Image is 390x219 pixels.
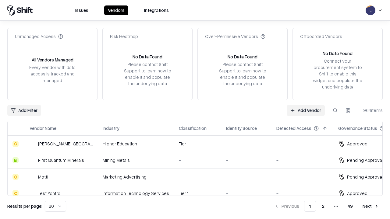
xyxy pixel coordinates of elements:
[30,125,56,131] div: Vendor Name
[122,61,173,87] div: Please contact Shift Support to learn how to enable it and populate the underlying data
[12,141,19,147] div: C
[317,201,329,212] button: 2
[140,5,172,15] button: Integrations
[179,157,216,163] div: -
[103,141,169,147] div: Higher Education
[38,141,93,147] div: [PERSON_NAME][GEOGRAPHIC_DATA]
[271,201,383,212] nav: pagination
[304,201,316,212] button: 1
[30,190,36,196] img: Test Yantra
[338,125,377,131] div: Governance Status
[103,174,169,180] div: Marketing Advertising
[72,5,92,15] button: Issues
[276,125,311,131] div: Detected Access
[226,141,267,147] div: -
[103,190,169,196] div: Information Technology Services
[7,203,42,209] p: Results per page:
[38,157,84,163] div: First Quantum Minerals
[217,61,268,87] div: Please contact Shift Support to learn how to enable it and populate the underlying data
[276,190,328,196] div: -
[347,157,383,163] div: Pending Approval
[110,33,138,40] div: Risk Heatmap
[133,54,162,60] div: No Data Found
[276,141,328,147] div: -
[12,190,19,196] div: C
[312,58,363,90] div: Connect your procurement system to Shift to enable this widget and populate the underlying data
[343,201,358,212] button: 49
[276,157,328,163] div: -
[179,190,216,196] div: Tier 1
[347,141,367,147] div: Approved
[27,64,78,83] div: Every vendor with data access is tracked and managed
[30,157,36,163] img: First Quantum Minerals
[226,125,257,131] div: Identity Source
[205,33,265,40] div: Over-Permissive Vendors
[226,157,267,163] div: -
[347,190,367,196] div: Approved
[359,201,383,212] button: Next
[15,33,63,40] div: Unmanaged Access
[300,33,342,40] div: Offboarded Vendors
[38,174,48,180] div: Motti
[179,141,216,147] div: Tier 1
[104,5,128,15] button: Vendors
[38,190,60,196] div: Test Yantra
[226,190,267,196] div: -
[287,105,325,116] a: Add Vendor
[276,174,328,180] div: -
[7,105,41,116] button: Add Filter
[30,141,36,147] img: Reichman University
[12,157,19,163] div: B
[32,57,73,63] div: All Vendors Managed
[179,125,207,131] div: Classification
[103,157,169,163] div: Mining Metals
[103,125,119,131] div: Industry
[323,50,353,57] div: No Data Found
[179,174,216,180] div: -
[228,54,257,60] div: No Data Found
[226,174,267,180] div: -
[358,107,383,113] div: 964 items
[12,174,19,180] div: C
[347,174,383,180] div: Pending Approval
[30,174,36,180] img: Motti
